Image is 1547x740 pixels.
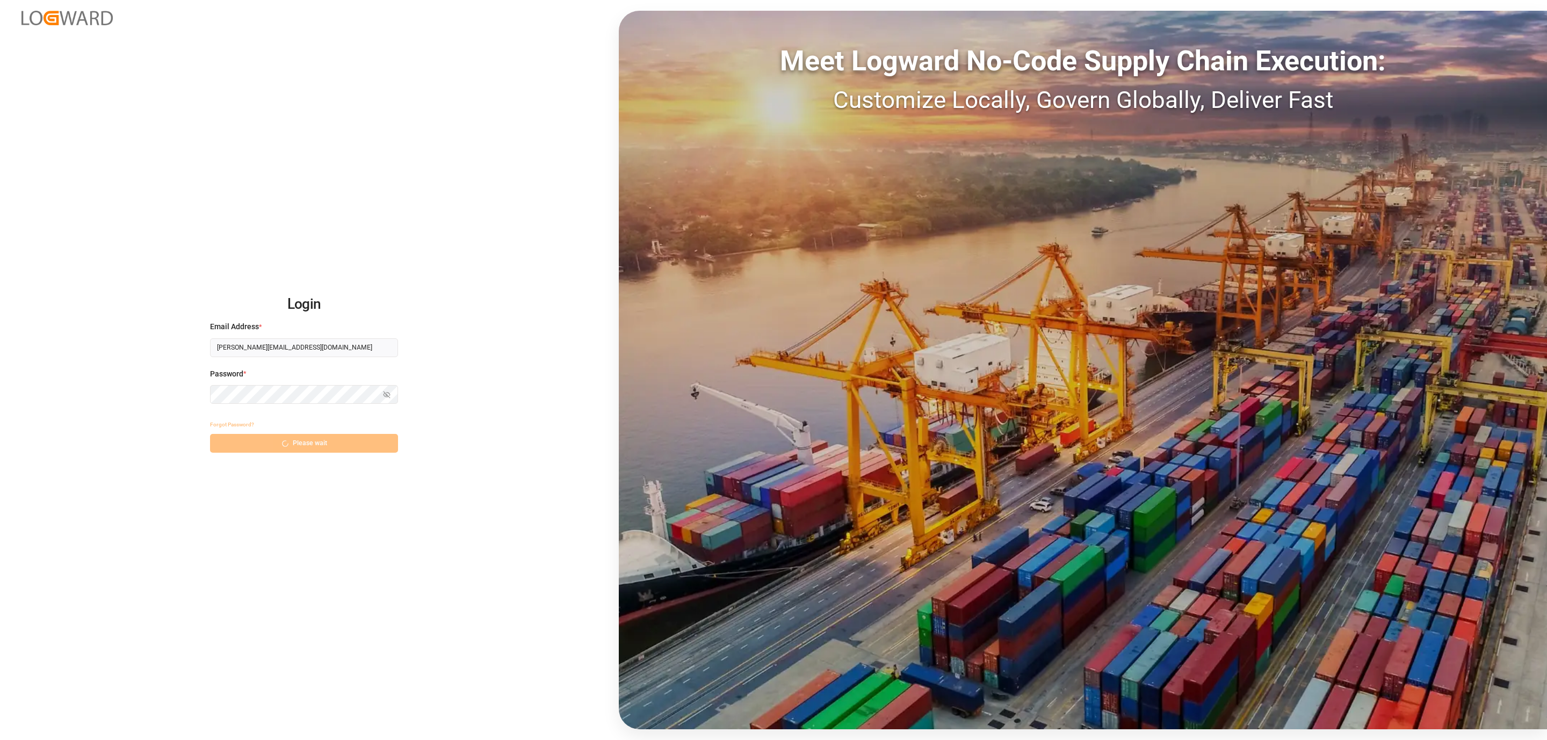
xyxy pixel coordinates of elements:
[619,40,1547,82] div: Meet Logward No-Code Supply Chain Execution:
[210,338,398,357] input: Enter your email
[21,11,113,25] img: Logward_new_orange.png
[210,321,259,332] span: Email Address
[210,368,243,380] span: Password
[210,287,398,322] h2: Login
[619,82,1547,118] div: Customize Locally, Govern Globally, Deliver Fast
